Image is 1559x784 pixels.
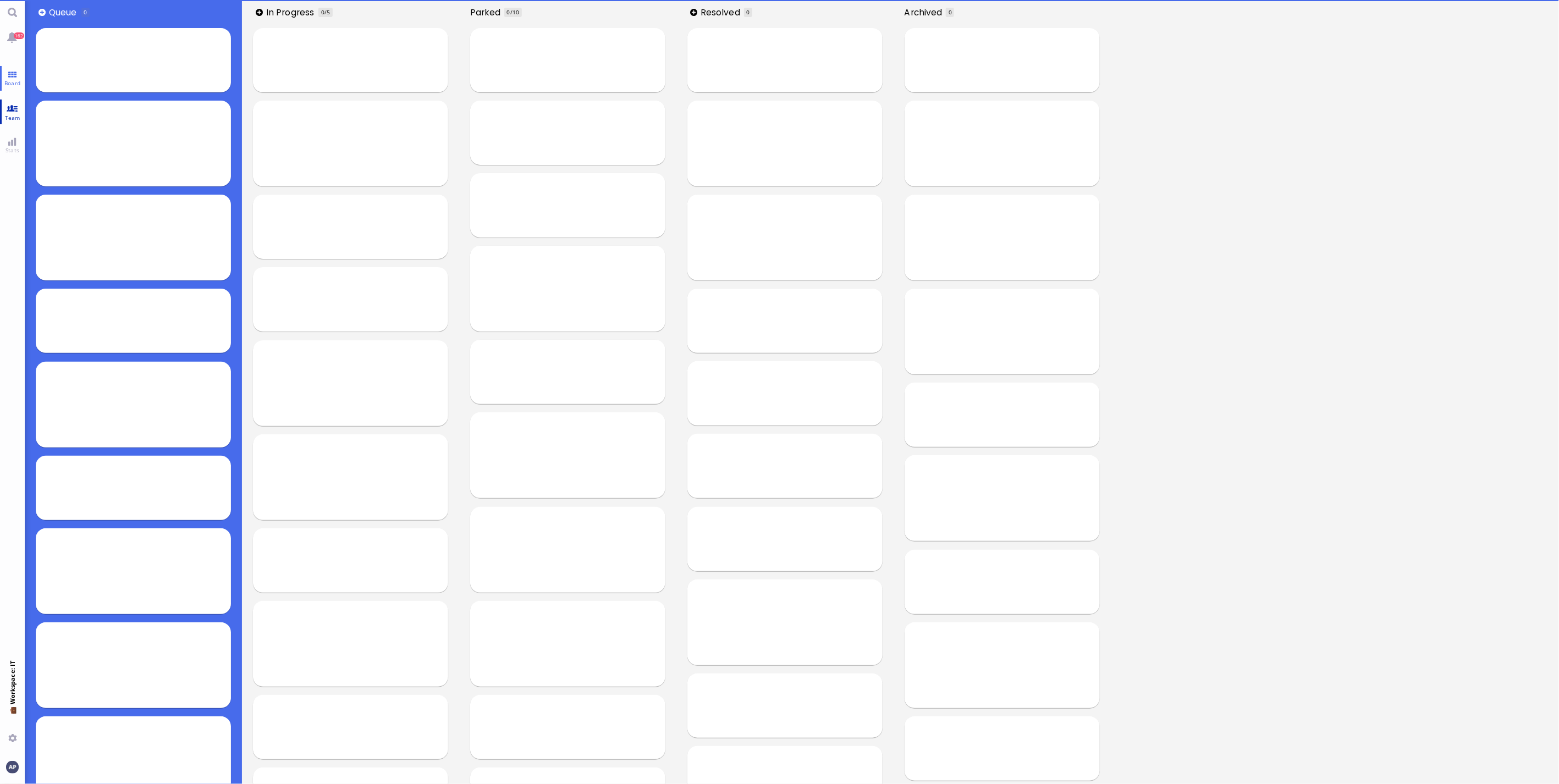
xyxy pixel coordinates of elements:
span: 162 [14,32,24,39]
span: /5 [324,8,330,16]
button: Add [38,9,46,16]
span: 0 [949,8,952,16]
span: Board [2,79,23,87]
span: In progress [266,6,318,19]
button: Add [256,9,263,16]
span: Resolved [701,6,744,19]
span: 0 [321,8,324,16]
span: Team [2,114,23,122]
button: Add [690,9,697,16]
span: /10 [510,8,519,16]
span: Queue [49,6,80,19]
span: Parked [470,6,504,19]
span: 💼 Workspace: IT [8,705,16,730]
img: You [6,761,18,773]
span: 0 [507,8,510,16]
span: Stats [3,146,22,154]
span: Archived [905,6,946,19]
span: 0 [746,8,750,16]
span: 0 [84,8,87,16]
